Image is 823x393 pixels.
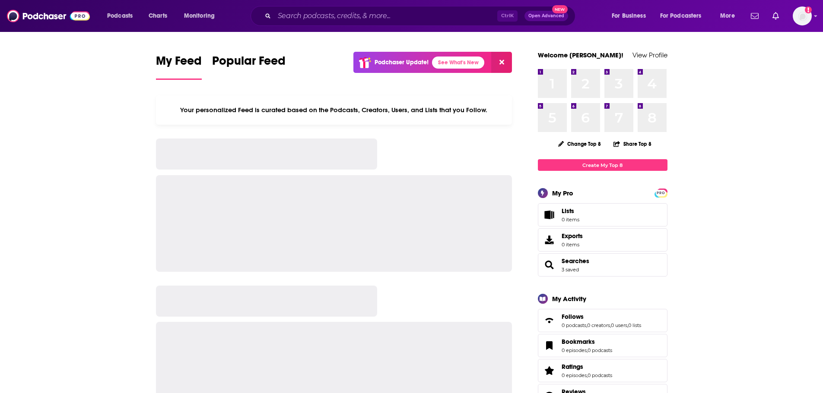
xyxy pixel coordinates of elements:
[562,372,587,378] a: 0 episodes
[720,10,735,22] span: More
[714,9,746,23] button: open menu
[156,53,202,80] a: My Feed
[656,189,666,196] a: PRO
[7,8,90,24] img: Podchaser - Follow, Share and Rate Podcasts
[660,10,702,22] span: For Podcasters
[562,322,586,328] a: 0 podcasts
[538,309,667,332] span: Follows
[541,365,558,377] a: Ratings
[562,207,574,215] span: Lists
[156,53,202,73] span: My Feed
[805,6,812,13] svg: Add a profile image
[562,363,612,371] a: Ratings
[562,313,641,321] a: Follows
[562,347,587,353] a: 0 episodes
[541,259,558,271] a: Searches
[586,322,587,328] span: ,
[553,138,607,149] button: Change Top 8
[606,9,657,23] button: open menu
[562,338,612,346] a: Bookmarks
[611,322,627,328] a: 0 users
[562,207,579,215] span: Lists
[655,9,714,23] button: open menu
[143,9,172,23] a: Charts
[107,10,133,22] span: Podcasts
[541,340,558,352] a: Bookmarks
[538,203,667,226] a: Lists
[632,51,667,59] a: View Profile
[627,322,628,328] span: ,
[562,242,583,248] span: 0 items
[587,347,588,353] span: ,
[156,95,512,125] div: Your personalized Feed is curated based on the Podcasts, Creators, Users, and Lists that you Follow.
[628,322,641,328] a: 0 lists
[793,6,812,25] span: Logged in as bridget.oleary
[184,10,215,22] span: Monitoring
[562,313,584,321] span: Follows
[562,257,589,265] a: Searches
[101,9,144,23] button: open menu
[587,322,610,328] a: 0 creators
[538,334,667,357] span: Bookmarks
[178,9,226,23] button: open menu
[538,228,667,252] a: Exports
[538,359,667,382] span: Ratings
[588,347,612,353] a: 0 podcasts
[769,9,782,23] a: Show notifications dropdown
[587,372,588,378] span: ,
[613,135,652,152] button: Share Top 8
[538,253,667,277] span: Searches
[149,10,167,22] span: Charts
[541,314,558,327] a: Follows
[562,363,583,371] span: Ratings
[524,11,568,21] button: Open AdvancedNew
[793,6,812,25] img: User Profile
[610,322,611,328] span: ,
[538,159,667,171] a: Create My Top 8
[259,6,584,26] div: Search podcasts, credits, & more...
[562,338,595,346] span: Bookmarks
[552,295,586,303] div: My Activity
[375,59,429,66] p: Podchaser Update!
[562,217,579,223] span: 0 items
[562,232,583,240] span: Exports
[541,209,558,221] span: Lists
[747,9,762,23] a: Show notifications dropdown
[274,9,497,23] input: Search podcasts, credits, & more...
[432,57,484,69] a: See What's New
[497,10,518,22] span: Ctrl K
[212,53,286,80] a: Popular Feed
[212,53,286,73] span: Popular Feed
[612,10,646,22] span: For Business
[562,267,579,273] a: 3 saved
[793,6,812,25] button: Show profile menu
[552,189,573,197] div: My Pro
[552,5,568,13] span: New
[541,234,558,246] span: Exports
[588,372,612,378] a: 0 podcasts
[528,14,564,18] span: Open Advanced
[538,51,623,59] a: Welcome [PERSON_NAME]!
